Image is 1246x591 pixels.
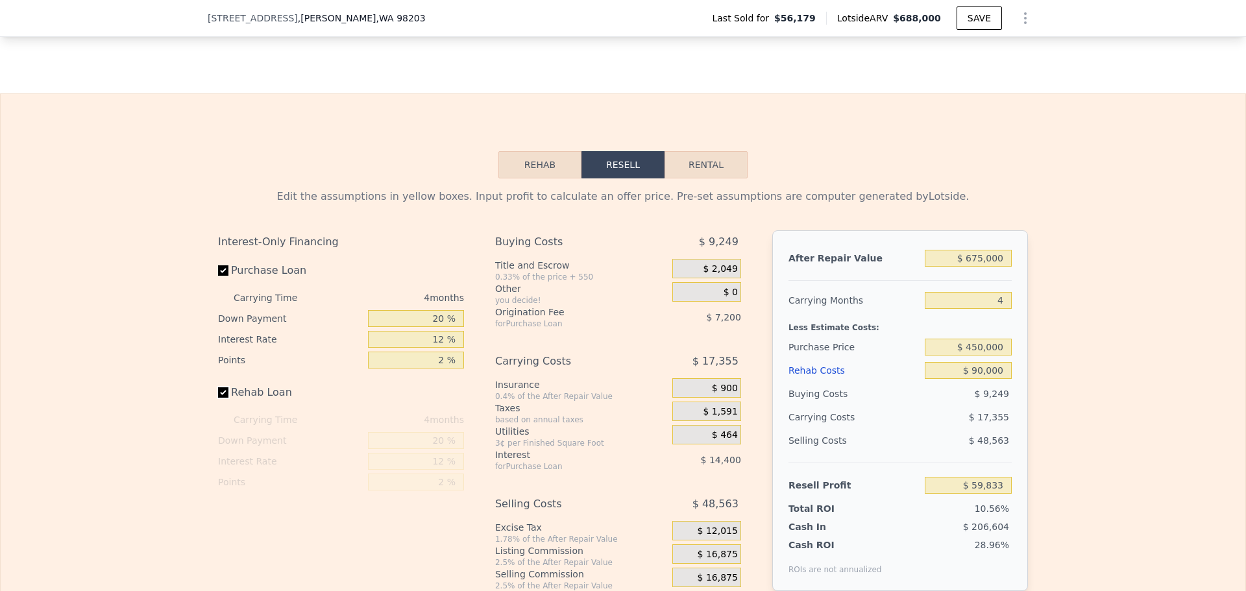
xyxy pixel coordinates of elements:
[234,409,318,430] div: Carrying Time
[698,525,738,537] span: $ 12,015
[788,247,920,270] div: After Repair Value
[969,435,1009,446] span: $ 48,563
[975,540,1009,550] span: 28.96%
[701,455,741,465] span: $ 14,400
[495,438,667,448] div: 3¢ per Finished Square Foot
[698,572,738,584] span: $ 16,875
[495,557,667,568] div: 2.5% of the After Repair Value
[495,448,640,461] div: Interest
[975,503,1009,514] span: 10.56%
[581,151,665,178] button: Resell
[495,350,640,373] div: Carrying Costs
[218,381,363,404] label: Rehab Loan
[703,263,737,275] span: $ 2,049
[788,520,870,533] div: Cash In
[218,189,1028,204] div: Edit the assumptions in yellow boxes. Input profit to calculate an offer price. Pre-set assumptio...
[323,409,464,430] div: 4 months
[699,230,739,254] span: $ 9,249
[218,472,363,492] div: Points
[234,287,318,308] div: Carrying Time
[376,13,426,23] span: , WA 98203
[495,402,667,415] div: Taxes
[495,544,667,557] div: Listing Commission
[495,282,667,295] div: Other
[692,492,739,516] span: $ 48,563
[788,312,1012,335] div: Less Estimate Costs:
[975,389,1009,399] span: $ 9,249
[495,521,667,534] div: Excise Tax
[788,382,920,405] div: Buying Costs
[788,502,870,515] div: Total ROI
[218,259,363,282] label: Purchase Loan
[788,359,920,382] div: Rehab Costs
[218,451,363,472] div: Interest Rate
[774,12,816,25] span: $56,179
[788,429,920,452] div: Selling Costs
[298,12,426,25] span: , [PERSON_NAME]
[698,549,738,561] span: $ 16,875
[1012,5,1038,31] button: Show Options
[495,272,667,282] div: 0.33% of the price + 550
[218,430,363,451] div: Down Payment
[495,306,640,319] div: Origination Fee
[218,329,363,350] div: Interest Rate
[495,295,667,306] div: you decide!
[712,12,774,25] span: Last Sold for
[788,538,882,551] div: Cash ROI
[495,378,667,391] div: Insurance
[495,568,667,581] div: Selling Commission
[957,6,1002,30] button: SAVE
[665,151,748,178] button: Rental
[963,522,1009,532] span: $ 206,604
[495,230,640,254] div: Buying Costs
[706,312,740,322] span: $ 7,200
[218,230,464,254] div: Interest-Only Financing
[893,13,941,23] span: $688,000
[837,12,893,25] span: Lotside ARV
[703,406,737,418] span: $ 1,591
[495,259,667,272] div: Title and Escrow
[218,265,228,276] input: Purchase Loan
[692,350,739,373] span: $ 17,355
[498,151,581,178] button: Rehab
[495,492,640,516] div: Selling Costs
[218,308,363,329] div: Down Payment
[788,289,920,312] div: Carrying Months
[788,335,920,359] div: Purchase Price
[495,581,667,591] div: 2.5% of the After Repair Value
[724,287,738,298] span: $ 0
[495,319,640,329] div: for Purchase Loan
[208,12,298,25] span: [STREET_ADDRESS]
[712,383,738,394] span: $ 900
[323,287,464,308] div: 4 months
[495,534,667,544] div: 1.78% of the After Repair Value
[218,387,228,398] input: Rehab Loan
[788,474,920,497] div: Resell Profit
[495,415,667,425] div: based on annual taxes
[788,551,882,575] div: ROIs are not annualized
[969,412,1009,422] span: $ 17,355
[495,461,640,472] div: for Purchase Loan
[495,391,667,402] div: 0.4% of the After Repair Value
[495,425,667,438] div: Utilities
[788,405,870,429] div: Carrying Costs
[218,350,363,370] div: Points
[712,429,738,441] span: $ 464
